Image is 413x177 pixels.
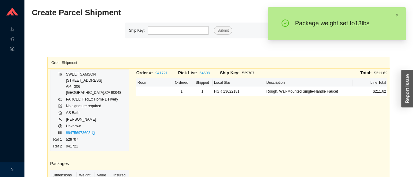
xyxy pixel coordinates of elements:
div: 529707 [220,69,262,76]
span: user [58,118,62,121]
td: Unknown [66,123,122,129]
div: Rough, Wall-Mounted Single-Handle Faucet [266,88,351,94]
div: $211.62 [262,69,387,76]
td: PARCEL: FedEx Home Delivery [66,96,122,103]
td: Ref 1 [53,136,66,143]
span: Order #: [136,70,153,75]
td: [PERSON_NAME] [66,116,122,123]
span: copy [92,131,95,135]
span: Total: [360,70,372,75]
div: Package weight set to 13 lb s [295,19,386,27]
h3: Packages [50,160,129,167]
span: check-circle [282,19,289,28]
td: AS Bath [66,109,122,116]
span: form [58,104,62,108]
td: 941721 [66,143,122,150]
td: 1 [171,87,192,96]
a: 884756973603 [66,131,90,135]
span: right [10,168,14,172]
h2: Create Parcel Shipment [32,7,312,18]
td: Ref 2 [53,143,66,150]
th: Shipped [192,78,213,87]
td: To [53,71,66,96]
th: Room [136,78,171,87]
td: $211.62 [352,87,387,96]
td: 529707 [66,136,122,143]
td: HGR 13622181 [213,87,265,96]
a: 64608 [200,71,210,75]
span: close [395,13,399,17]
th: Description [265,78,352,87]
div: Copy [92,130,95,136]
td: 1 [192,87,213,96]
th: Line Total [352,78,387,87]
button: Submit [214,26,232,35]
span: Pick List: [178,70,197,75]
th: Ordered [171,78,192,87]
span: dollar [58,124,62,128]
a: 941721 [155,71,168,75]
span: Ship Key: [220,70,240,75]
div: SWEET SAMSON [STREET_ADDRESS] APT 306 [GEOGRAPHIC_DATA] , CA 90048 [66,71,121,96]
span: barcode [58,131,62,135]
span: home [58,111,62,115]
label: Ship Key [129,26,148,35]
div: Order Shipment [51,57,386,68]
td: No signature required [66,103,122,109]
th: Local Sku [213,78,265,87]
